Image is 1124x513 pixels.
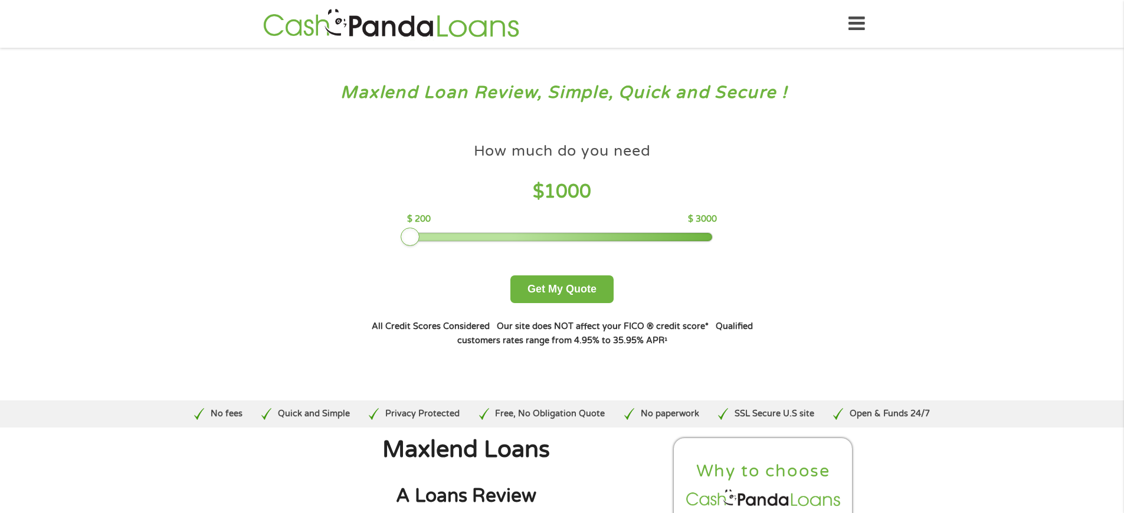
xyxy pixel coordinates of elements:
[34,82,1090,104] h3: Maxlend Loan Review, Simple, Quick and Secure !
[474,142,651,161] h4: How much do you need
[211,407,243,420] p: No fees
[278,407,350,420] p: Quick and Simple
[544,180,591,203] span: 1000
[641,407,699,420] p: No paperwork
[684,461,843,482] h2: Why to choose
[497,321,709,331] strong: Our site does NOT affect your FICO ® credit score*
[372,321,490,331] strong: All Credit Scores Considered
[850,407,930,420] p: Open & Funds 24/7
[385,407,460,420] p: Privacy Protected
[260,7,523,41] img: GetLoanNow Logo
[407,213,431,226] p: $ 200
[495,407,605,420] p: Free, No Obligation Quote
[688,213,717,226] p: $ 3000
[407,180,717,204] h4: $
[735,407,814,420] p: SSL Secure U.S site
[382,436,550,463] span: Maxlend Loans
[510,275,614,303] button: Get My Quote
[270,484,662,508] h2: A Loans Review
[457,321,753,346] strong: Qualified customers rates range from 4.95% to 35.95% APR¹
